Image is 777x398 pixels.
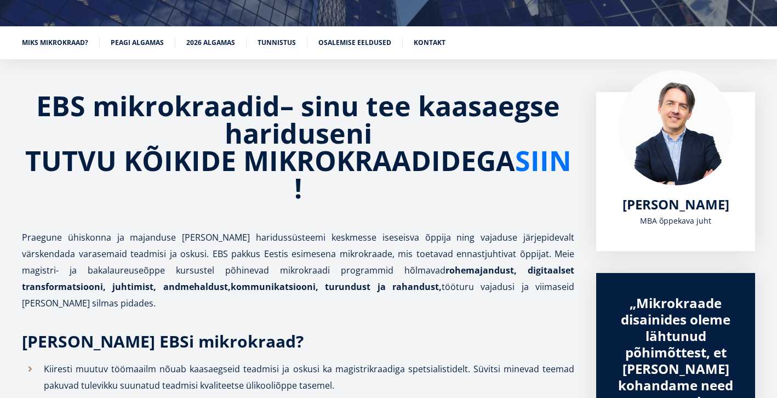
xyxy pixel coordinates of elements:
a: 2026 algamas [186,37,235,48]
a: Osalemise eeldused [318,37,391,48]
strong: kommunikatsiooni, turundust ja rahandust, [231,281,442,293]
strong: – [280,87,294,124]
strong: sinu tee kaasaegse hariduseni TUTVU KÕIKIDE MIKROKRAADIDEGA ! [25,87,572,207]
p: Praegune ühiskonna ja majanduse [PERSON_NAME] haridussüsteemi keskmesse iseseisva õppija ning vaj... [22,229,574,311]
strong: EBS mikrokraadid [36,87,280,124]
a: SIIN [515,147,572,174]
p: Kiiresti muutuv töömaailm nõuab kaasaegseid teadmisi ja oskusi ka magistrikraadiga spetsialistide... [44,361,574,394]
a: Peagi algamas [111,37,164,48]
span: [PERSON_NAME] [622,195,729,213]
div: MBA õppekava juht [618,213,733,229]
img: Marko Rillo [618,70,733,185]
a: Tunnistus [258,37,296,48]
a: [PERSON_NAME] [622,196,729,213]
a: Miks mikrokraad? [22,37,88,48]
strong: [PERSON_NAME] EBSi mikrokraad? [22,330,304,352]
a: Kontakt [414,37,445,48]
